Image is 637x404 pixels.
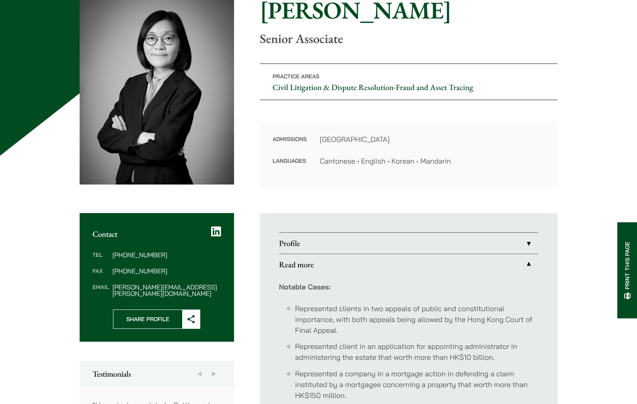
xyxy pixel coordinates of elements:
strong: Notable Cases: [279,282,331,291]
h2: Contact [92,229,221,239]
a: Civil Litigation & Dispute Resolution [273,82,394,92]
dt: Fax [92,268,109,284]
li: Represented client in an application for appointing administrator in administering the estate tha... [295,341,538,363]
dt: Admissions [273,134,307,156]
a: Read more [279,254,538,275]
dt: Languages [273,156,307,166]
a: LinkedIn [211,226,221,237]
span: Share Profile [113,310,182,328]
li: Represented a company in a mortgage action in defending a claim instituted by a mortgagee concern... [295,368,538,401]
a: Profile [279,233,538,254]
h2: Testimonials [92,369,221,379]
dt: Tel [92,252,109,268]
p: Senior Associate [260,31,557,46]
dd: [PHONE_NUMBER] [112,252,221,258]
dd: [PHONE_NUMBER] [112,268,221,274]
a: Fraud and Asset Tracing [396,82,473,92]
dd: [PERSON_NAME][EMAIL_ADDRESS][PERSON_NAME][DOMAIN_NAME] [112,284,221,297]
dd: Cantonese • English • Korean • Mandarin [320,156,545,166]
button: Share Profile [113,310,200,329]
button: Next [207,361,221,387]
span: Practice Areas [273,73,320,80]
dt: Email [92,284,109,297]
p: • [260,64,557,100]
li: Represented clients in two appeals of public and constitutional importance, with both appeals bei... [295,303,538,336]
dd: [GEOGRAPHIC_DATA] [320,134,545,145]
button: Previous [192,361,207,387]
